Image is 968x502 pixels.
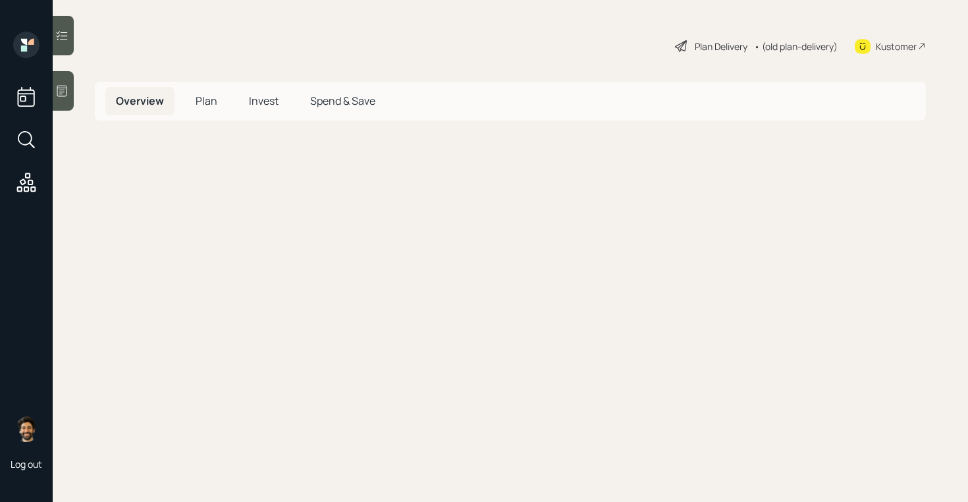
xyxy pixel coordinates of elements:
[876,40,917,53] div: Kustomer
[310,94,375,108] span: Spend & Save
[196,94,217,108] span: Plan
[695,40,747,53] div: Plan Delivery
[116,94,164,108] span: Overview
[754,40,838,53] div: • (old plan-delivery)
[13,416,40,442] img: eric-schwartz-headshot.png
[249,94,279,108] span: Invest
[11,458,42,470] div: Log out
